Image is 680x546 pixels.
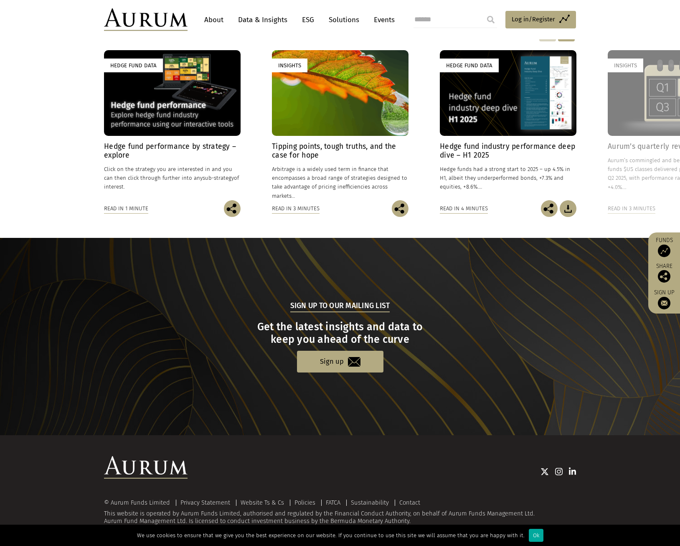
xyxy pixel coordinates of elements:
div: Read in 3 minutes [608,204,655,213]
a: Log in/Register [505,11,576,28]
a: Sustainability [351,499,389,506]
div: This website is operated by Aurum Funds Limited, authorised and regulated by the Financial Conduc... [104,500,576,525]
div: Read in 3 minutes [272,204,320,213]
div: Hedge Fund Data [440,59,499,72]
div: Read in 4 minutes [440,204,488,213]
img: Share this post [224,200,241,217]
h5: Sign up to our mailing list [290,301,390,312]
div: Hedge Fund Data [104,59,163,72]
img: Linkedin icon [569,467,576,476]
img: Share this post [658,270,670,283]
div: Ok [529,529,543,542]
img: Share this post [392,200,409,217]
input: Submit [482,11,499,28]
a: Insights Tipping points, tough truths, and the case for hope Arbitrage is a widely used term in f... [272,50,409,200]
a: About [200,12,228,28]
img: Access Funds [658,245,670,257]
a: Website Ts & Cs [241,499,284,506]
p: Hedge funds had a strong start to 2025 – up 4.5% in H1, albeit they underperformed bonds, +7.3% a... [440,165,576,191]
img: Download Article [560,200,576,217]
a: Hedge Fund Data Hedge fund performance by strategy – explore Click on the strategy you are intere... [104,50,241,200]
img: Aurum Logo [104,456,188,479]
a: Privacy Statement [180,499,230,506]
a: Data & Insights [234,12,292,28]
h3: Get the latest insights and data to keep you ahead of the curve [105,321,575,346]
img: Share this post [541,200,558,217]
a: ESG [298,12,318,28]
div: Share [652,263,676,283]
a: Solutions [325,12,363,28]
span: Log in/Register [512,14,555,24]
div: © Aurum Funds Limited [104,500,174,506]
h4: Hedge fund performance by strategy – explore [104,142,241,160]
img: Instagram icon [555,467,563,476]
a: Funds [652,237,676,257]
a: Sign up [652,289,676,309]
div: Read in 1 minute [104,204,148,213]
a: Policies [294,499,315,506]
h4: Hedge fund industry performance deep dive – H1 2025 [440,142,576,160]
img: Twitter icon [540,467,549,476]
div: Insights [272,59,307,72]
a: FATCA [326,499,340,506]
span: sub-strategy [203,175,234,181]
p: Click on the strategy you are interested in and you can then click through further into any of in... [104,165,241,191]
a: Events [370,12,395,28]
img: Sign up to our newsletter [658,297,670,309]
a: Sign up [297,351,383,372]
div: Insights [608,59,643,72]
p: Arbitrage is a widely used term in finance that encompasses a broad range of strategies designed ... [272,165,409,200]
img: Aurum [104,8,188,31]
a: Contact [399,499,420,506]
a: Hedge Fund Data Hedge fund industry performance deep dive – H1 2025 Hedge funds had a strong star... [440,50,576,200]
h4: Tipping points, tough truths, and the case for hope [272,142,409,160]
